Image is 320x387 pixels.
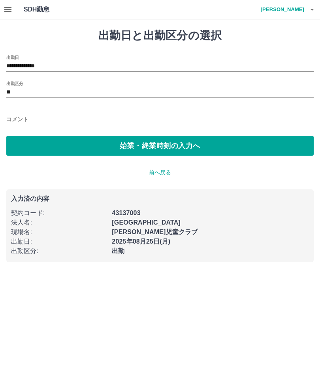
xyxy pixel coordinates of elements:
b: 出勤 [112,248,124,254]
b: [PERSON_NAME]児童クラブ [112,229,198,235]
h1: 出勤日と出勤区分の選択 [6,29,314,42]
p: 出勤日 : [11,237,107,246]
b: 43137003 [112,210,140,216]
b: [GEOGRAPHIC_DATA] [112,219,181,226]
p: 入力済の内容 [11,196,309,202]
label: 出勤日 [6,54,19,60]
button: 始業・終業時刻の入力へ [6,136,314,156]
b: 2025年08月25日(月) [112,238,170,245]
p: 法人名 : [11,218,107,227]
p: 現場名 : [11,227,107,237]
p: 前へ戻る [6,168,314,177]
p: 契約コード : [11,208,107,218]
label: 出勤区分 [6,80,23,86]
p: 出勤区分 : [11,246,107,256]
